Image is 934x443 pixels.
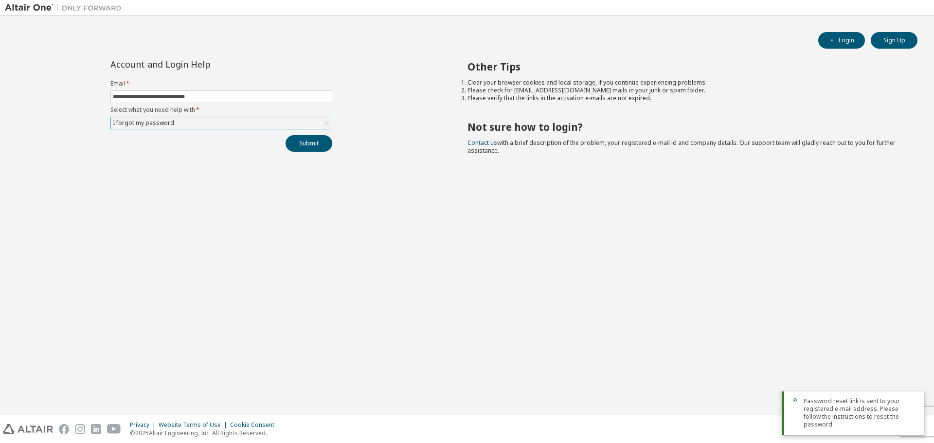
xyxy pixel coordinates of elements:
span: Password reset link is sent to your registered e-mail address. Please follow the instructions to ... [804,397,916,428]
label: Email [110,80,332,88]
h2: Other Tips [467,60,900,73]
p: © 2025 Altair Engineering, Inc. All Rights Reserved. [130,429,280,437]
a: Contact us [467,139,497,147]
div: I forgot my password [111,117,332,129]
img: facebook.svg [59,424,69,434]
li: Please check for [EMAIL_ADDRESS][DOMAIN_NAME] mails in your junk or spam folder. [467,87,900,94]
div: Website Terms of Use [159,421,230,429]
img: youtube.svg [107,424,121,434]
img: linkedin.svg [91,424,101,434]
label: Select what you need help with [110,106,332,114]
span: with a brief description of the problem, your registered e-mail id and company details. Our suppo... [467,139,896,155]
button: Submit [286,135,332,152]
div: Cookie Consent [230,421,280,429]
div: Privacy [130,421,159,429]
button: Sign Up [871,32,917,49]
li: Clear your browser cookies and local storage, if you continue experiencing problems. [467,79,900,87]
img: altair_logo.svg [3,424,53,434]
div: Account and Login Help [110,60,288,68]
h2: Not sure how to login? [467,121,900,133]
img: instagram.svg [75,424,85,434]
img: Altair One [5,3,126,13]
li: Please verify that the links in the activation e-mails are not expired. [467,94,900,102]
button: Login [818,32,865,49]
div: I forgot my password [111,118,176,128]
